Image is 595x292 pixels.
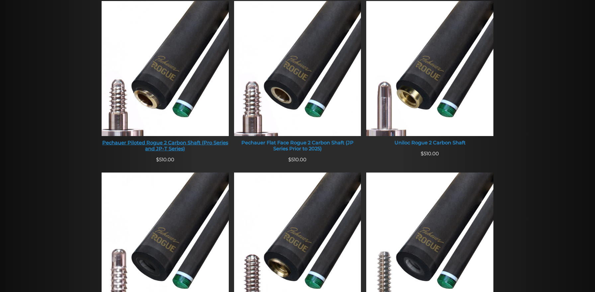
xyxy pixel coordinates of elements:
span: 510.00 [156,157,174,163]
div: Pechauer Piloted Rogue 2 Carbon Shaft (Pro Series and JP-T Series) [102,140,229,152]
a: Pechauer Flat Face Rogue 2 Carbon Shaft (JP Series Prior to 2025) Pechauer Flat Face Rogue 2 Carb... [234,1,361,156]
span: 510.00 [421,151,439,157]
a: Uniloc Rogue 2 Carbon Shaft Uniloc Rogue 2 Carbon Shaft [366,1,493,150]
span: $ [288,157,291,163]
div: Pechauer Flat Face Rogue 2 Carbon Shaft (JP Series Prior to 2025) [234,140,361,152]
div: Uniloc Rogue 2 Carbon Shaft [366,140,493,146]
span: $ [421,151,424,157]
span: $ [156,157,159,163]
a: Pechauer Piloted Rogue 2 Carbon Shaft (Pro Series and JP-T Series) Pechauer Piloted Rogue 2 Carbo... [102,1,229,156]
img: Pechauer Flat Face Rogue 2 Carbon Shaft (JP Series Prior to 2025) [234,1,361,136]
img: Uniloc Rogue 2 Carbon Shaft [366,1,493,136]
span: 510.00 [288,157,306,163]
img: Pechauer Piloted Rogue 2 Carbon Shaft (Pro Series and JP-T Series) [102,1,229,136]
